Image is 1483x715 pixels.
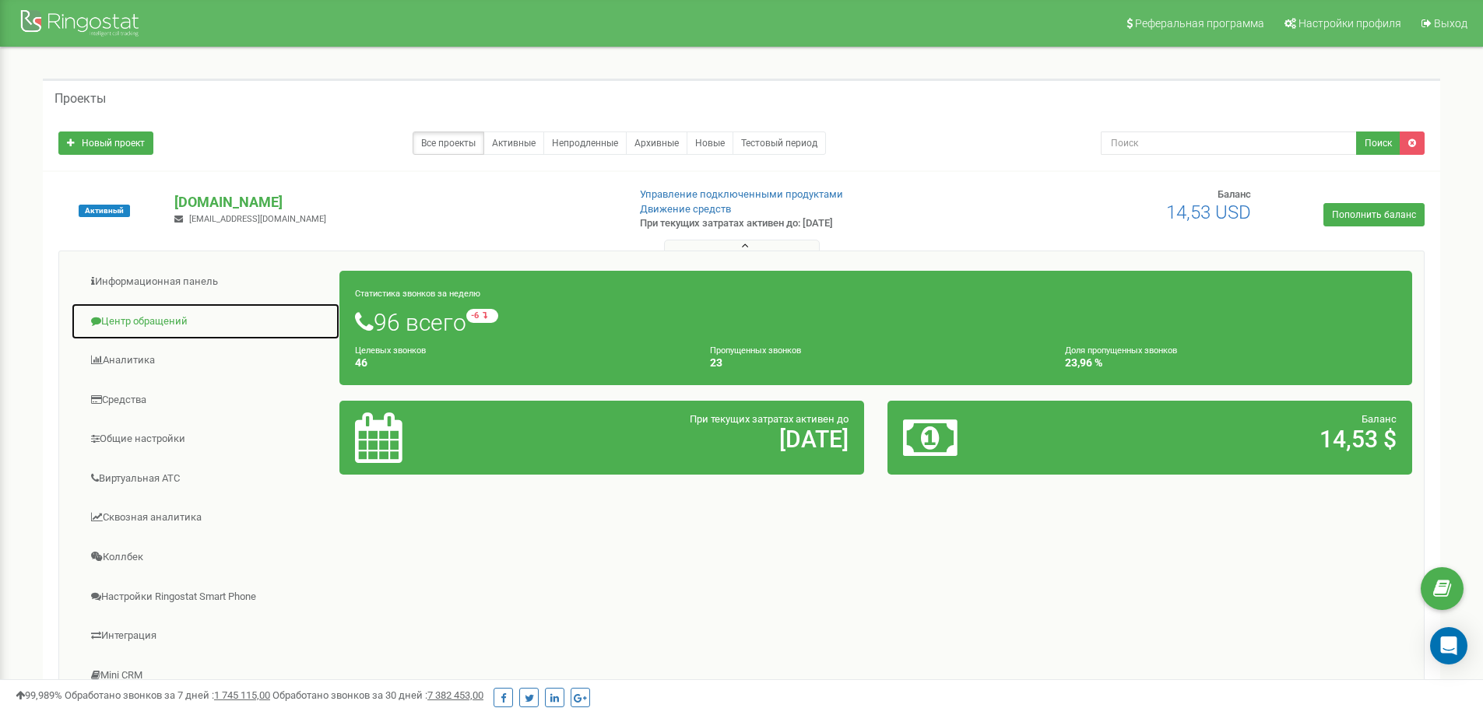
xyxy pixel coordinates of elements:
h2: 14,53 $ [1075,426,1397,452]
button: Поиск [1356,131,1400,155]
p: [DOMAIN_NAME] [174,192,614,212]
h5: Проекты [54,92,106,106]
a: Коллбек [71,538,340,577]
small: Пропущенных звонков [710,345,801,356]
h4: 46 [355,357,687,369]
a: Пополнить баланс [1323,203,1425,226]
p: При текущих затратах активен до: [DATE] [640,216,964,231]
a: Аналитика [71,342,340,380]
u: 1 745 115,00 [214,689,270,701]
a: Управление подключенными продуктами [640,188,843,200]
small: Целевых звонков [355,345,426,356]
a: Интеграция [71,617,340,655]
a: Сквозная аналитика [71,499,340,537]
a: Средства [71,381,340,419]
div: Open Intercom Messenger [1430,627,1467,664]
a: Центр обращений [71,303,340,341]
span: Активный [79,205,130,217]
a: Виртуальная АТС [71,460,340,498]
a: Общие настройки [71,420,340,458]
span: 99,989% [16,689,62,701]
a: Информационная панель [71,263,340,301]
a: Архивные [626,131,687,155]
span: Настройки профиля [1299,17,1401,30]
span: [EMAIL_ADDRESS][DOMAIN_NAME] [189,214,326,224]
span: 14,53 USD [1166,202,1251,223]
input: Поиск [1101,131,1357,155]
a: Движение средств [640,203,731,215]
h1: 96 всего [355,309,1397,335]
h4: 23,96 % [1065,357,1397,369]
a: Тестовый период [733,131,826,155]
a: Непродленные [543,131,627,155]
u: 7 382 453,00 [427,689,483,701]
span: Баланс [1362,413,1397,425]
a: Настройки Ringostat Smart Phone [71,578,340,616]
a: Новые [687,131,733,155]
a: Все проекты [413,131,484,155]
span: Выход [1434,17,1467,30]
span: Обработано звонков за 30 дней : [272,689,483,701]
a: Mini CRM [71,657,340,695]
h4: 23 [710,357,1042,369]
span: Обработано звонков за 7 дней : [65,689,270,701]
a: Активные [483,131,544,155]
span: Реферальная программа [1135,17,1264,30]
small: Доля пропущенных звонков [1065,345,1177,356]
h2: [DATE] [527,426,849,452]
span: При текущих затратах активен до [690,413,849,425]
small: Статистика звонков за неделю [355,289,480,299]
small: -6 [466,309,498,323]
span: Баланс [1218,188,1251,200]
a: Новый проект [58,131,153,155]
